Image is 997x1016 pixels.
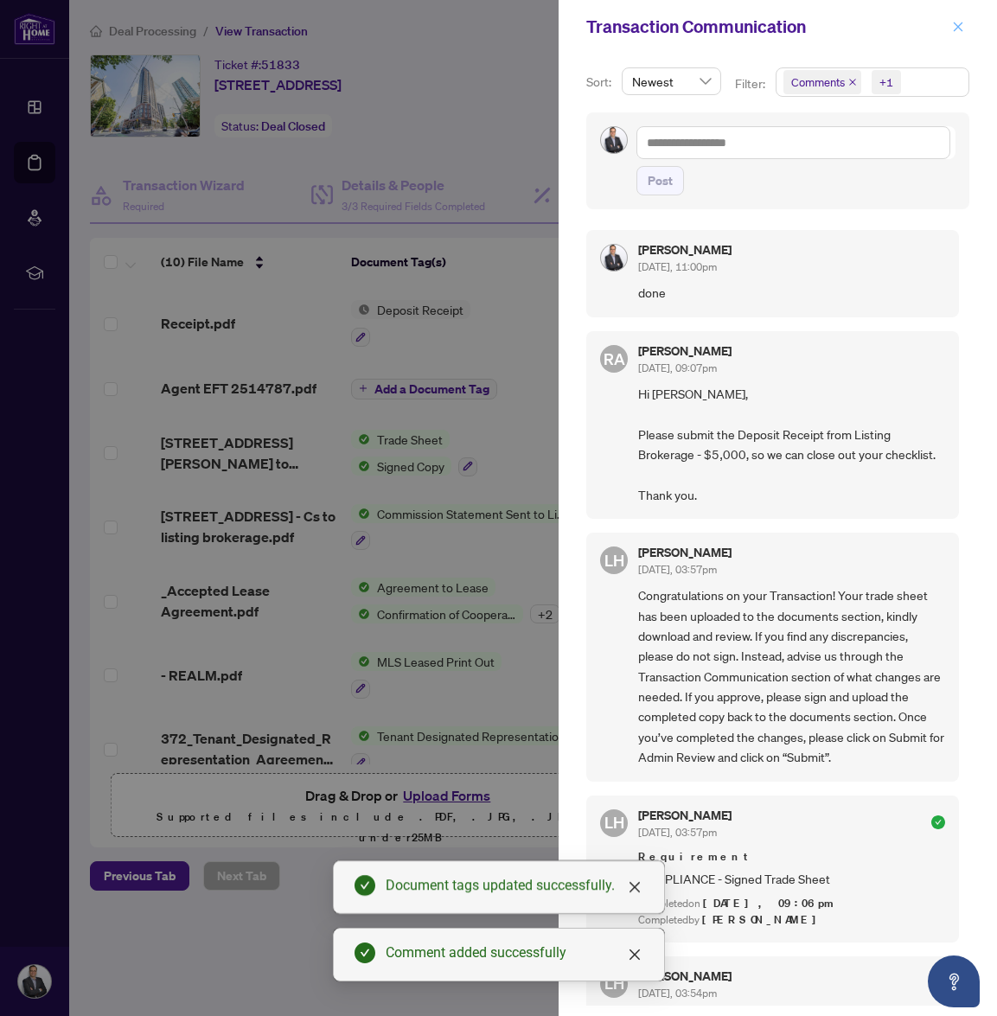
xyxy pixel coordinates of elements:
[355,875,375,896] span: check-circle
[879,73,893,91] div: +1
[638,384,945,505] span: Hi [PERSON_NAME], Please submit the Deposit Receipt from Listing Brokerage - $5,000, so we can cl...
[703,896,836,911] span: [DATE], 09:06pm
[601,245,627,271] img: Profile Icon
[604,347,625,371] span: RA
[638,987,717,1000] span: [DATE], 03:54pm
[638,260,717,273] span: [DATE], 11:00pm
[386,943,643,963] div: Comment added successfully
[638,546,732,559] h5: [PERSON_NAME]
[586,14,947,40] div: Transaction Communication
[952,21,964,33] span: close
[638,345,732,357] h5: [PERSON_NAME]
[636,166,684,195] button: Post
[638,848,945,866] span: Requirement
[625,945,644,964] a: Close
[735,74,768,93] p: Filter:
[638,869,945,889] span: COMPLIANCE - Signed Trade Sheet
[848,78,857,86] span: close
[628,948,642,962] span: close
[702,912,826,927] span: [PERSON_NAME]
[586,73,615,92] p: Sort:
[638,244,732,256] h5: [PERSON_NAME]
[638,361,717,374] span: [DATE], 09:07pm
[783,70,861,94] span: Comments
[928,955,980,1007] button: Open asap
[628,880,642,894] span: close
[638,809,732,821] h5: [PERSON_NAME]
[791,73,845,91] span: Comments
[601,127,627,153] img: Profile Icon
[604,548,624,572] span: LH
[638,970,732,982] h5: [PERSON_NAME]
[638,912,945,929] div: Completed by
[632,68,711,94] span: Newest
[638,563,717,576] span: [DATE], 03:57pm
[638,826,717,839] span: [DATE], 03:57pm
[386,875,643,896] div: Document tags updated successfully.
[355,943,375,963] span: check-circle
[638,283,945,303] span: done
[638,896,945,912] div: Completed on
[625,878,644,897] a: Close
[931,815,945,829] span: check-circle
[604,810,624,834] span: LH
[638,585,945,767] span: Congratulations on your Transaction! Your trade sheet has been uploaded to the documents section,...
